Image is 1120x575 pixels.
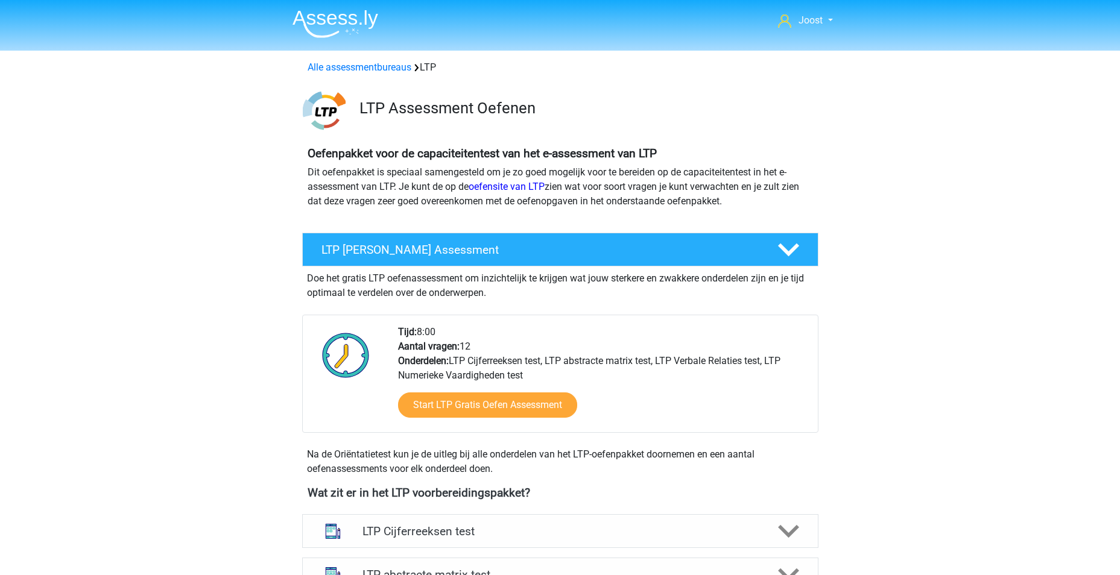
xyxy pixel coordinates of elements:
h4: LTP Cijferreeksen test [362,524,758,538]
div: Na de Oriëntatietest kun je de uitleg bij alle onderdelen van het LTP-oefenpakket doornemen en ee... [302,447,818,476]
a: LTP [PERSON_NAME] Assessment [297,233,823,266]
a: Start LTP Gratis Oefen Assessment [398,392,577,418]
div: LTP [303,60,818,75]
b: Aantal vragen: [398,341,460,352]
div: 8:00 12 LTP Cijferreeksen test, LTP abstracte matrix test, LTP Verbale Relaties test, LTP Numerie... [389,325,817,432]
b: Tijd: [398,326,417,338]
a: oefensite van LTP [469,181,545,192]
img: Klok [315,325,376,385]
b: Oefenpakket voor de capaciteitentest van het e-assessment van LTP [308,146,657,160]
span: Joost [799,14,823,26]
div: Doe het gratis LTP oefenassessment om inzichtelijk te krijgen wat jouw sterkere en zwakkere onder... [302,266,818,300]
img: ltp.png [303,89,346,132]
h4: Wat zit er in het LTP voorbereidingspakket? [308,486,813,500]
img: cijferreeksen [317,515,349,547]
p: Dit oefenpakket is speciaal samengesteld om je zo goed mogelijk voor te bereiden op de capaciteit... [308,165,813,209]
a: Joost [773,13,837,28]
a: Alle assessmentbureaus [308,61,411,73]
h4: LTP [PERSON_NAME] Assessment [321,243,758,257]
h3: LTP Assessment Oefenen [359,99,809,118]
img: Assessly [293,10,378,38]
a: cijferreeksen LTP Cijferreeksen test [297,514,823,548]
b: Onderdelen: [398,355,449,366]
